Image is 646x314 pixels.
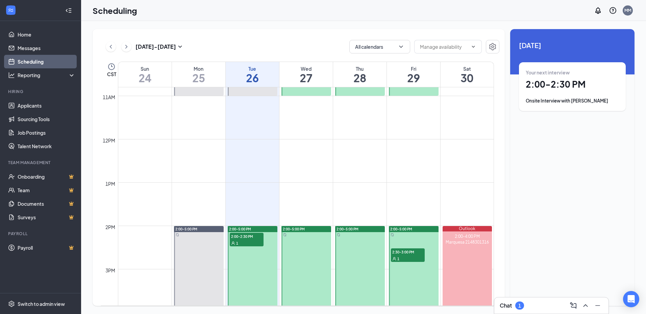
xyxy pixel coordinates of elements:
h1: 28 [333,72,387,84]
svg: Sync [283,233,287,237]
svg: ChevronUp [581,301,590,310]
input: Manage availability [420,43,468,50]
div: Team Management [8,160,74,165]
svg: User [392,257,396,261]
div: Thu [333,65,387,72]
div: Switch to admin view [18,300,65,307]
button: All calendarsChevronDown [349,40,410,53]
div: Outlook [443,226,492,231]
div: 1 [518,303,521,309]
button: Settings [486,40,499,53]
a: DocumentsCrown [18,197,75,210]
a: August 27, 2025 [279,62,333,87]
svg: Settings [489,43,497,51]
svg: Sync [391,233,394,237]
span: 1 [397,256,399,261]
div: 3pm [104,267,117,274]
button: Minimize [592,300,603,311]
svg: Sync [176,233,179,237]
button: ComposeMessage [568,300,579,311]
a: August 30, 2025 [441,62,494,87]
svg: QuestionInfo [609,6,617,15]
div: 2:00-4:00 PM [443,233,492,239]
svg: Collapse [65,7,72,14]
div: Marquesa 2148301316 [443,239,492,245]
svg: ChevronDown [398,43,404,50]
span: 1 [236,241,238,246]
h1: 25 [172,72,225,84]
a: Talent Network [18,139,75,153]
svg: Sync [337,233,340,237]
span: 2:00-5:00 PM [229,227,251,231]
h1: 2:00 - 2:30 PM [526,78,619,90]
svg: User [231,241,235,245]
a: PayrollCrown [18,241,75,254]
svg: Notifications [594,6,602,15]
div: Mon [172,65,225,72]
svg: SmallChevronDown [176,43,184,51]
a: August 25, 2025 [172,62,225,87]
h3: [DATE] - [DATE] [135,43,176,50]
div: 2pm [104,223,117,231]
svg: Analysis [8,72,15,78]
a: Messages [18,41,75,55]
a: Job Postings [18,126,75,139]
a: August 29, 2025 [387,62,440,87]
div: Tue [226,65,279,72]
div: Fri [387,65,440,72]
h3: Chat [500,302,512,309]
button: ChevronLeft [106,42,116,52]
button: ChevronUp [580,300,591,311]
a: August 26, 2025 [226,62,279,87]
span: CST [107,71,116,77]
svg: Clock [107,63,116,71]
svg: ChevronRight [123,43,130,51]
span: 2:00-5:00 PM [283,227,305,231]
svg: WorkstreamLogo [7,7,14,14]
div: Sun [118,65,172,72]
a: Home [18,28,75,41]
a: OnboardingCrown [18,170,75,183]
svg: Minimize [594,301,602,310]
div: Your next interview [526,69,619,76]
a: August 24, 2025 [118,62,172,87]
div: Reporting [18,72,76,78]
div: Hiring [8,89,74,94]
div: Payroll [8,231,74,237]
svg: ChevronDown [471,44,476,49]
div: Wed [279,65,333,72]
div: MM [624,7,631,13]
span: 2:00-5:00 PM [390,227,412,231]
h1: 29 [387,72,440,84]
h1: 30 [441,72,494,84]
h1: 27 [279,72,333,84]
span: 2:30-3:00 PM [391,248,425,255]
svg: ComposeMessage [569,301,577,310]
h1: 26 [226,72,279,84]
div: 11am [101,93,117,101]
a: Applicants [18,99,75,112]
svg: ChevronLeft [107,43,114,51]
button: ChevronRight [121,42,131,52]
a: TeamCrown [18,183,75,197]
h1: Scheduling [93,5,137,16]
span: 2:00-5:00 PM [337,227,358,231]
span: [DATE] [519,40,626,50]
span: 2:00-5:00 PM [175,227,197,231]
span: 2:00-2:30 PM [230,233,264,240]
div: Open Intercom Messenger [623,291,639,307]
div: 12pm [101,137,117,144]
div: 1pm [104,180,117,187]
div: Sat [441,65,494,72]
div: Onsite Interview with [PERSON_NAME] [526,97,619,104]
a: SurveysCrown [18,210,75,224]
a: August 28, 2025 [333,62,387,87]
svg: Settings [8,300,15,307]
h1: 24 [118,72,172,84]
a: Sourcing Tools [18,112,75,126]
a: Scheduling [18,55,75,68]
